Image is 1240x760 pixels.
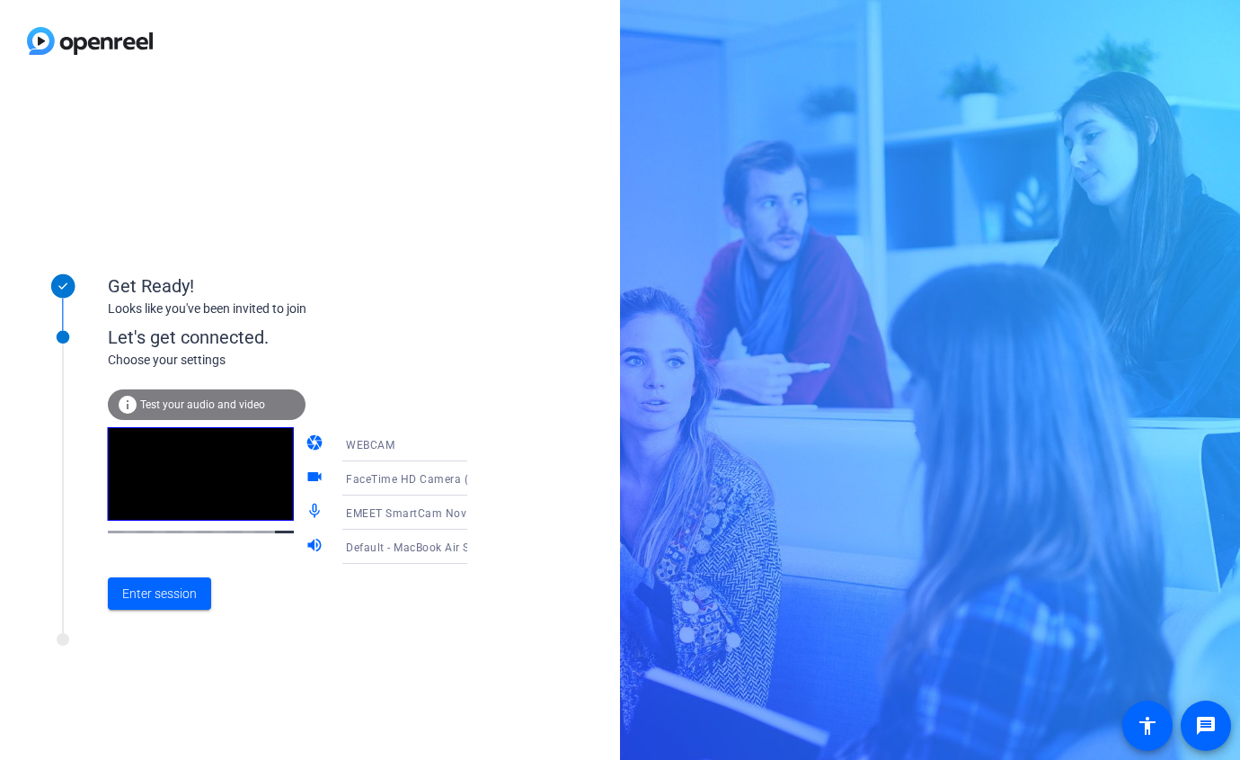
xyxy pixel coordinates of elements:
[1195,715,1217,737] mat-icon: message
[108,273,467,300] div: Get Ready!
[117,394,138,416] mat-icon: info
[306,434,327,455] mat-icon: camera
[108,351,504,370] div: Choose your settings
[346,471,531,486] span: FaceTime HD Camera (5B00:3AA6)
[346,540,559,554] span: Default - MacBook Air Speakers (Built-in)
[346,439,394,452] span: WEBCAM
[140,398,265,411] span: Test your audio and video
[108,577,211,610] button: Enter session
[306,536,327,558] mat-icon: volume_up
[108,300,467,318] div: Looks like you've been invited to join
[306,468,327,489] mat-icon: videocam
[306,502,327,523] mat-icon: mic_none
[108,324,504,351] div: Let's get connected.
[346,505,554,520] span: EMEET SmartCam Nova 4K (328f:00af)
[122,585,197,604] span: Enter session
[1137,715,1158,737] mat-icon: accessibility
